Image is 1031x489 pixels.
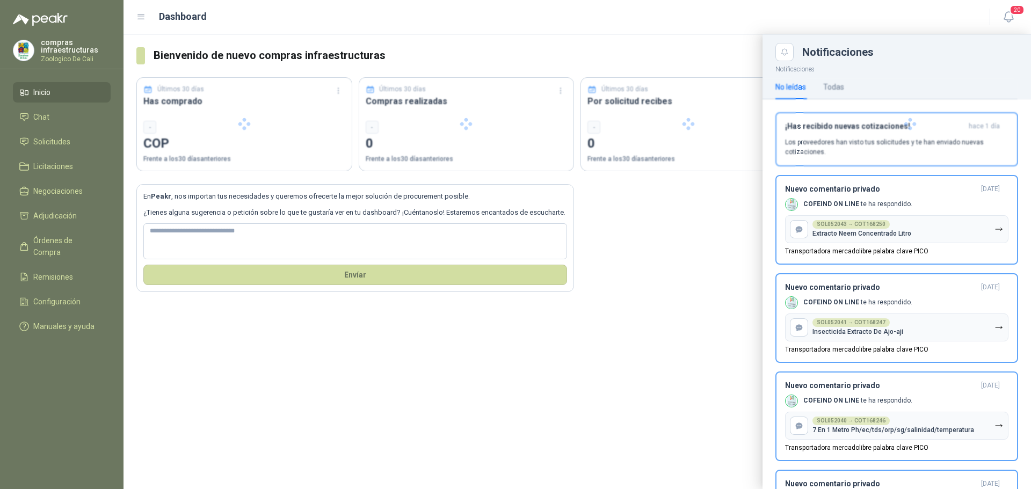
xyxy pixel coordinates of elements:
p: Notificaciones [763,61,1031,75]
span: Negociaciones [33,185,83,197]
img: Company Logo [786,297,797,309]
img: Logo peakr [13,13,68,26]
a: Órdenes de Compra [13,230,111,262]
p: te ha respondido. [803,200,912,209]
a: Licitaciones [13,156,111,177]
p: Transportadora mercadolibre palabra clave PICO [785,444,928,451]
p: te ha respondido. [803,298,912,307]
p: Extracto Neem Concentrado Litro [812,230,911,237]
span: Chat [33,111,49,123]
div: SOL052043 → COT168250 [812,220,890,229]
span: Adjudicación [33,210,77,222]
button: SOL052040 → COT1682467 En 1 Metro Ph/ec/tds/orp/sg/salinidad/temperatura [785,412,1008,440]
button: Close [775,43,794,61]
span: Solicitudes [33,136,70,148]
p: te ha respondido. [803,396,912,405]
span: [DATE] [981,283,1000,292]
img: Company Logo [786,395,797,407]
a: Configuración [13,291,111,312]
span: 20 [1010,5,1025,15]
div: SOL052041 → COT168247 [812,318,890,327]
span: Órdenes de Compra [33,235,100,258]
button: Nuevo comentario privado[DATE] Company LogoCOFEIND ON LINE te ha respondido.SOL052041 → COT168247... [775,273,1018,363]
h1: Dashboard [159,9,207,24]
h3: Nuevo comentario privado [785,381,977,390]
span: Inicio [33,86,50,98]
b: COFEIND ON LINE [803,200,859,208]
button: SOL052043 → COT168250Extracto Neem Concentrado Litro [785,215,1008,243]
h3: Nuevo comentario privado [785,283,977,292]
img: Company Logo [13,40,34,61]
b: COFEIND ON LINE [803,298,859,306]
h3: Nuevo comentario privado [785,185,977,194]
button: Nuevo comentario privado[DATE] Company LogoCOFEIND ON LINE te ha respondido.SOL052043 → COT168250... [775,175,1018,265]
p: Transportadora mercadolibre palabra clave PICO [785,247,928,255]
p: compras infraestructuras [41,39,111,54]
a: Remisiones [13,267,111,287]
span: Remisiones [33,271,73,283]
p: Insecticida Extracto De Ajo-aji [812,328,903,335]
b: COFEIND ON LINE [803,397,859,404]
span: Configuración [33,296,81,308]
a: Solicitudes [13,132,111,152]
a: Negociaciones [13,181,111,201]
button: Nuevo comentario privado[DATE] Company LogoCOFEIND ON LINE te ha respondido.SOL052040 → COT168246... [775,371,1018,461]
a: Manuales y ayuda [13,316,111,337]
button: SOL052041 → COT168247Insecticida Extracto De Ajo-aji [785,313,1008,341]
a: Inicio [13,82,111,103]
button: 20 [999,8,1018,27]
span: Manuales y ayuda [33,320,95,332]
a: Chat [13,107,111,127]
span: [DATE] [981,479,1000,488]
span: Licitaciones [33,160,73,172]
p: Transportadora mercadolibre palabra clave PICO [785,346,928,353]
p: Zoologico De Cali [41,56,111,62]
p: 7 En 1 Metro Ph/ec/tds/orp/sg/salinidad/temperatura [812,426,974,434]
h3: Nuevo comentario privado [785,479,977,488]
div: SOL052040 → COT168246 [812,417,890,425]
img: Company Logo [786,199,797,210]
span: [DATE] [981,185,1000,194]
a: Adjudicación [13,206,111,226]
div: Notificaciones [802,47,1018,57]
span: [DATE] [981,381,1000,390]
